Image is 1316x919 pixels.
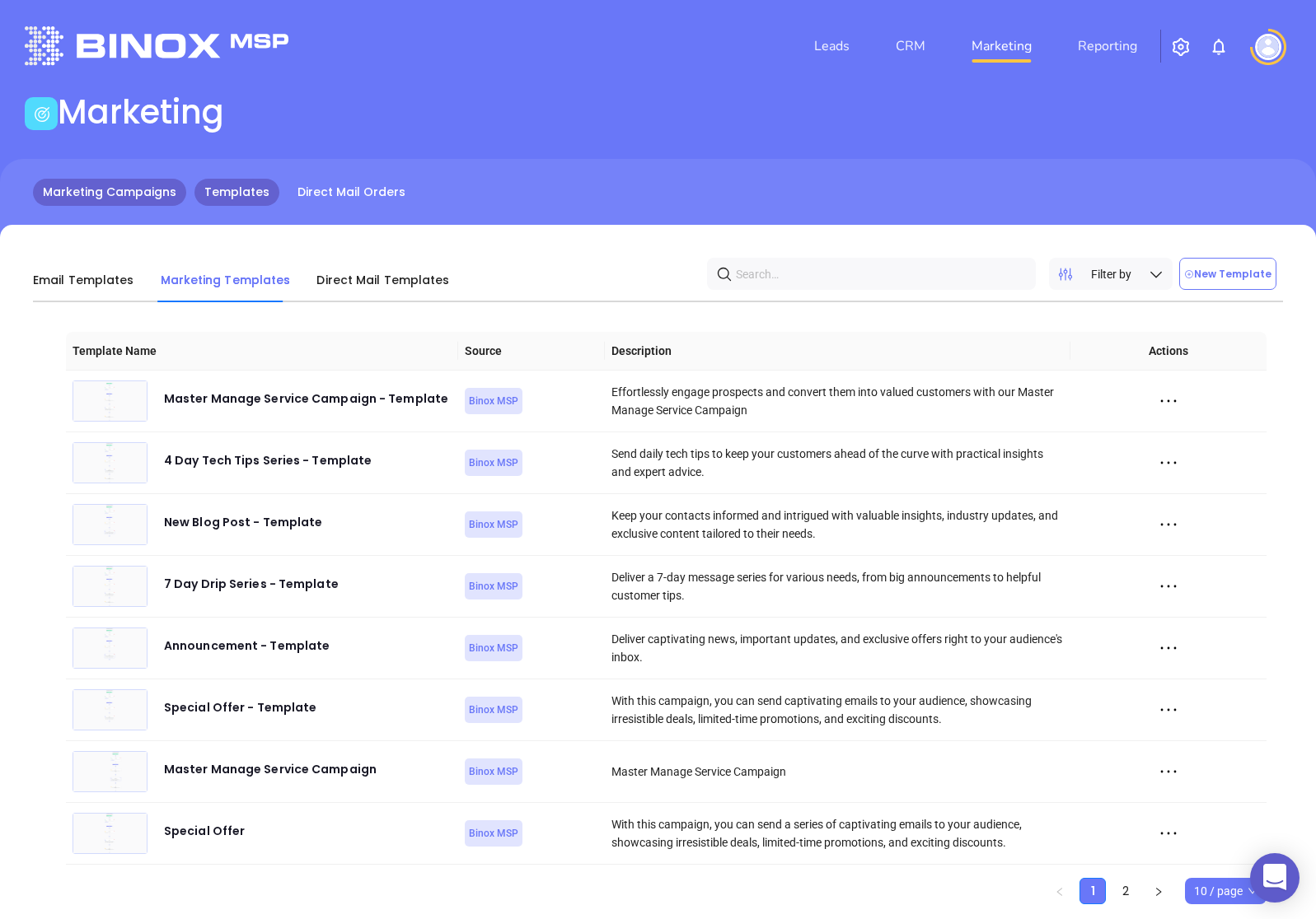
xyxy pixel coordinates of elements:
li: 1 [1079,878,1106,904]
div: Page Size [1185,878,1267,904]
span: right [1154,887,1164,897]
div: Deliver a 7-day message series for various needs, from big announcements to helpful customer tips. [611,568,1064,604]
input: Search… [736,261,1014,287]
span: Binox MSP [469,392,518,410]
div: 7 Day Drip Series - Template [164,574,339,607]
div: Master Manage Service Campaign - Template [164,389,448,422]
th: Source [458,332,605,371]
div: Master Manage Service Campaign [611,763,1064,781]
div: Keep your contacts informed and intrigued with valuable insights, industry updates, and exclusive... [611,506,1064,543]
span: Email Templates [33,272,134,288]
div: With this campaign, you can send captivating emails to your audience, showcasing irresistible dea... [611,692,1064,728]
a: Marketing Campaigns [33,179,186,206]
th: Actions [1070,332,1267,371]
img: user [1255,34,1281,60]
a: CRM [889,30,932,63]
span: left [1055,887,1065,897]
span: Direct Mail Templates [316,272,449,288]
span: Binox MSP [469,577,518,595]
div: Effortlessly engage prospects and convert them into valued customers with our Master Manage Servi... [611,383,1064,419]
span: Binox MSP [469,763,518,781]
a: Marketing [965,30,1038,63]
div: Master Manage Service Campaign [164,759,377,792]
img: iconNotification [1209,37,1229,57]
div: Special Offer - Template [164,697,316,730]
img: logo [25,26,288,65]
th: Template Name [66,332,458,371]
li: 2 [1112,878,1139,904]
div: 4 Day Tech Tips Series - Template [164,450,372,483]
span: Binox MSP [469,701,518,719]
span: 10 / page [1194,879,1257,903]
h1: Marketing [58,92,224,132]
a: Leads [808,30,856,63]
li: Previous Page [1047,878,1073,904]
div: Deliver captivating news, important updates, and exclusive offers right to your audience's inbox. [611,630,1064,666]
a: Templates [194,179,279,206]
button: New Template [1179,258,1276,290]
div: Announcement - Template [164,636,330,669]
li: Next Page [1145,878,1172,904]
div: Send daily tech tips to keep your customers ahead of the curve with practical insights and expert... [611,445,1064,481]
a: 2 [1113,879,1138,903]
th: Description [605,332,1070,371]
a: Reporting [1071,30,1144,63]
a: Direct Mail Orders [288,179,415,206]
span: Marketing Templates [161,272,291,288]
span: Filter by [1091,265,1131,283]
span: Binox MSP [469,639,518,657]
img: iconSetting [1171,37,1191,57]
span: Binox MSP [469,515,518,534]
button: left [1047,878,1073,904]
a: 1 [1080,879,1105,903]
div: New Blog Post - Template [164,512,322,545]
div: Special Offer [164,821,245,854]
div: With this campaign, you can send a series of captivating emails to your audience, showcasing irre... [611,815,1064,851]
button: right [1145,878,1172,904]
span: Binox MSP [469,454,518,472]
span: Binox MSP [469,824,518,842]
